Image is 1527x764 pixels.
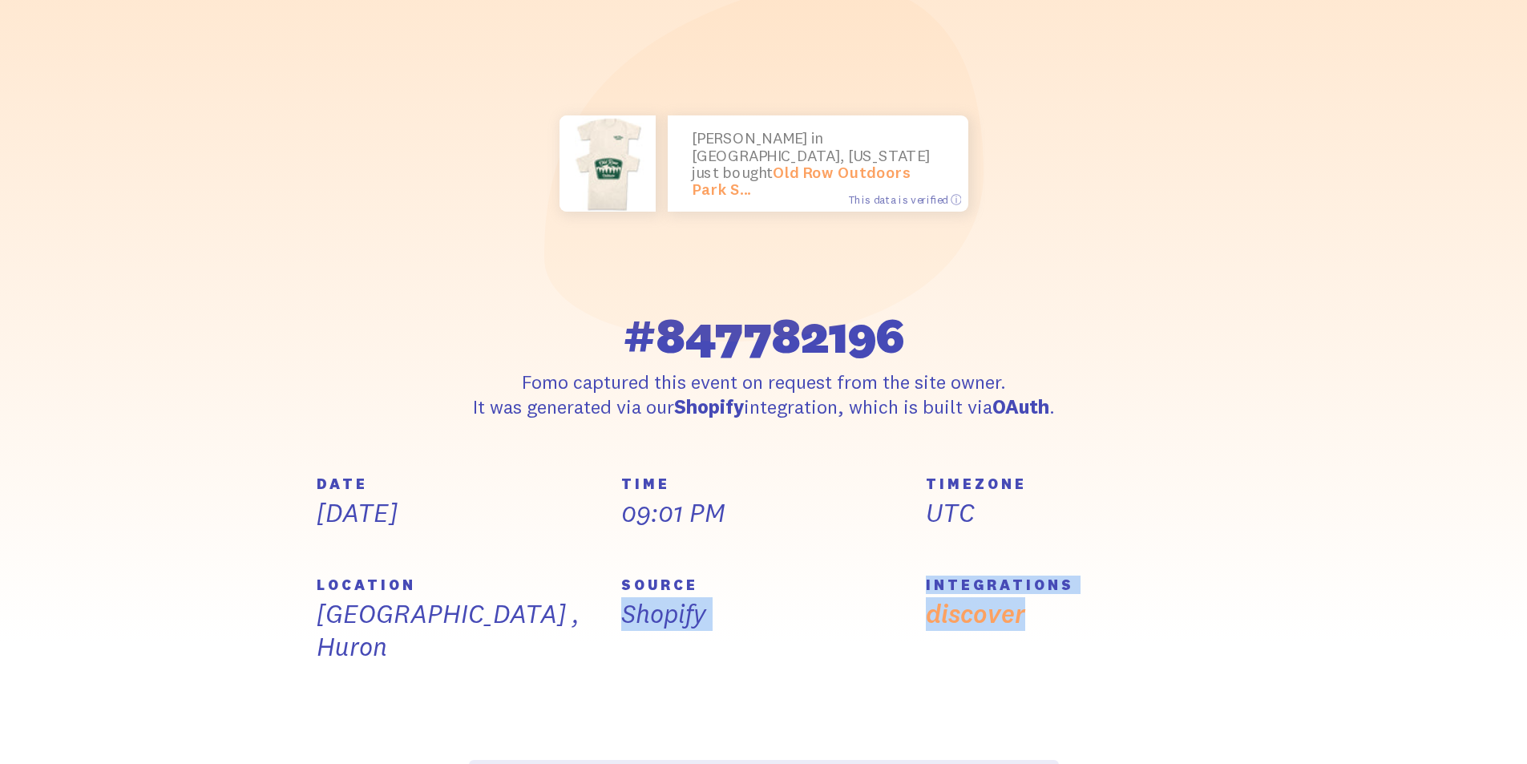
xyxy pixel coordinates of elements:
[926,496,1211,530] p: UTC
[692,130,944,199] p: [PERSON_NAME] in [GEOGRAPHIC_DATA], [US_STATE] just bought
[926,598,1025,629] a: discover
[992,394,1049,418] strong: OAuth
[621,496,907,530] p: 09:01 PM
[621,578,907,592] h5: SOURCE
[317,578,602,592] h5: LOCATION
[621,597,907,631] p: Shopify
[926,578,1211,592] h5: INTEGRATIONS
[674,394,744,418] strong: Shopify
[317,597,602,664] p: [GEOGRAPHIC_DATA] , Huron
[317,477,602,491] h5: DATE
[926,477,1211,491] h5: TIMEZONE
[621,477,907,491] h5: TIME
[692,163,911,199] a: Old Row Outdoors Park S...
[317,496,602,530] p: [DATE]
[623,310,904,360] span: #847782196
[559,115,656,212] img: OR-Outdoors-ParkSign-Ivory-NoPocket_small.jpg
[469,370,1059,419] p: Fomo captured this event on request from the site owner. It was generated via our integration, wh...
[848,192,961,206] span: This data is verified ⓘ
